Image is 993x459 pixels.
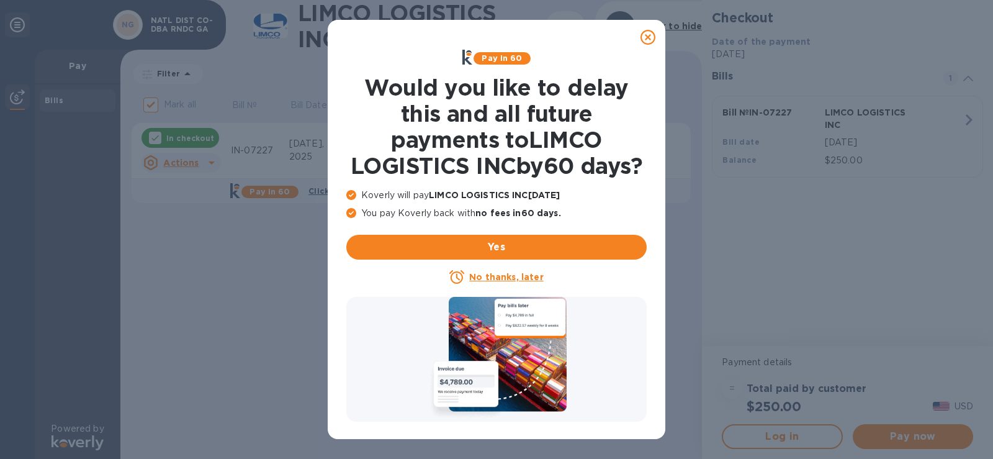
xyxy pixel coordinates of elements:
[346,207,647,220] p: You pay Koverly back with
[346,235,647,260] button: Yes
[346,75,647,179] h1: Would you like to delay this and all future payments to LIMCO LOGISTICS INC by 60 days ?
[429,190,560,200] b: LIMCO LOGISTICS INC [DATE]
[356,240,637,255] span: Yes
[346,189,647,202] p: Koverly will pay
[469,272,543,282] u: No thanks, later
[475,208,560,218] b: no fees in 60 days .
[482,53,522,63] b: Pay in 60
